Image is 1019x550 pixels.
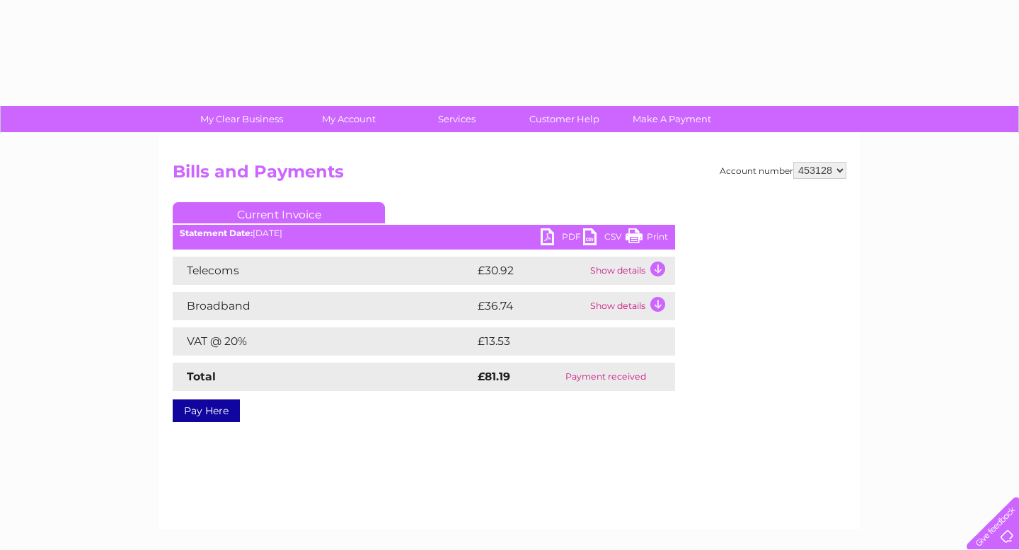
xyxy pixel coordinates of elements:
[506,106,623,132] a: Customer Help
[474,257,587,285] td: £30.92
[173,162,846,189] h2: Bills and Payments
[587,257,675,285] td: Show details
[183,106,300,132] a: My Clear Business
[720,162,846,179] div: Account number
[180,228,253,238] b: Statement Date:
[173,257,474,285] td: Telecoms
[173,228,675,238] div: [DATE]
[173,292,474,320] td: Broadband
[478,370,510,383] strong: £81.19
[173,327,474,356] td: VAT @ 20%
[541,228,583,249] a: PDF
[173,202,385,223] a: Current Invoice
[398,106,515,132] a: Services
[291,106,408,132] a: My Account
[587,292,675,320] td: Show details
[187,370,216,383] strong: Total
[536,363,675,391] td: Payment received
[614,106,730,132] a: Make A Payment
[626,228,668,249] a: Print
[173,399,240,422] a: Pay Here
[474,327,645,356] td: £13.53
[474,292,587,320] td: £36.74
[583,228,626,249] a: CSV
